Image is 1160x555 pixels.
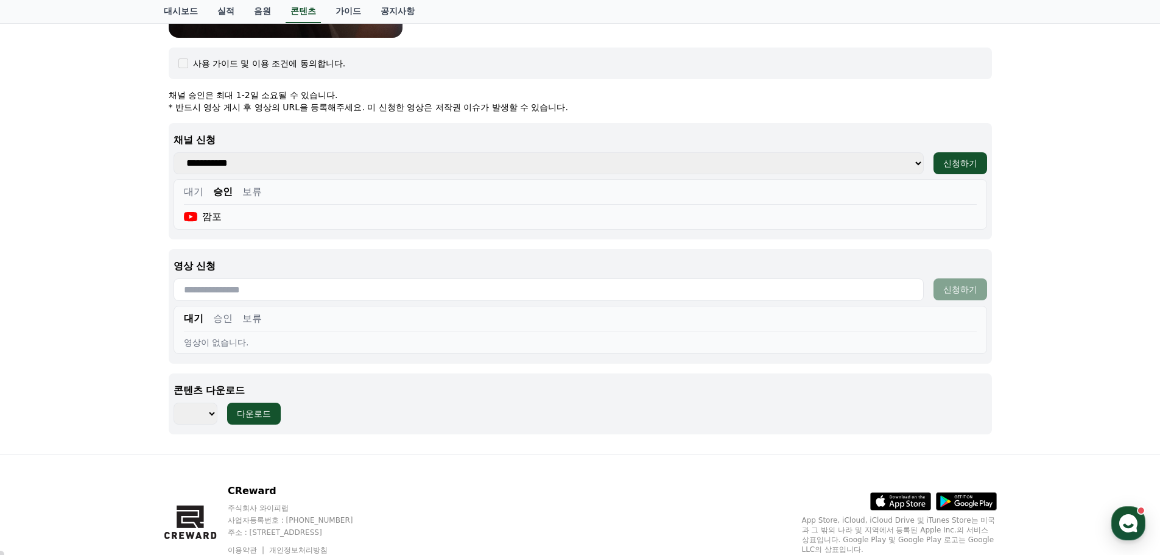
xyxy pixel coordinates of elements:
p: 채널 신청 [174,133,987,147]
button: 대기 [184,185,203,199]
a: 개인정보처리방침 [269,546,328,554]
button: 승인 [213,311,233,326]
span: 대화 [111,405,126,415]
a: 설정 [157,386,234,417]
button: 다운로드 [227,403,281,425]
div: 영상이 없습니다. [184,336,977,348]
div: 깜포 [184,210,222,224]
div: 다운로드 [237,408,271,420]
p: * 반드시 영상 게시 후 영상의 URL을 등록해주세요. 미 신청한 영상은 저작권 이슈가 발생할 수 있습니다. [169,101,992,113]
button: 보류 [242,185,262,199]
p: 주소 : [STREET_ADDRESS] [228,528,376,537]
p: 주식회사 와이피랩 [228,503,376,513]
button: 승인 [213,185,233,199]
button: 신청하기 [933,278,987,300]
p: 사업자등록번호 : [PHONE_NUMBER] [228,515,376,525]
a: 이용약관 [228,546,266,554]
p: 채널 승인은 최대 1-2일 소요될 수 있습니다. [169,89,992,101]
span: 설정 [188,405,203,414]
p: CReward [228,484,376,498]
button: 보류 [242,311,262,326]
button: 신청하기 [933,152,987,174]
span: 홈 [38,405,46,414]
p: 영상 신청 [174,259,987,274]
div: 신청하기 [943,157,977,169]
p: App Store, iCloud, iCloud Drive 및 iTunes Store는 미국과 그 밖의 나라 및 지역에서 등록된 Apple Inc.의 서비스 상표입니다. Goo... [802,515,997,554]
a: 대화 [80,386,157,417]
div: 사용 가이드 및 이용 조건에 동의합니다. [193,57,346,69]
p: 콘텐츠 다운로드 [174,383,987,398]
button: 대기 [184,311,203,326]
a: 홈 [4,386,80,417]
div: 신청하기 [943,283,977,295]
